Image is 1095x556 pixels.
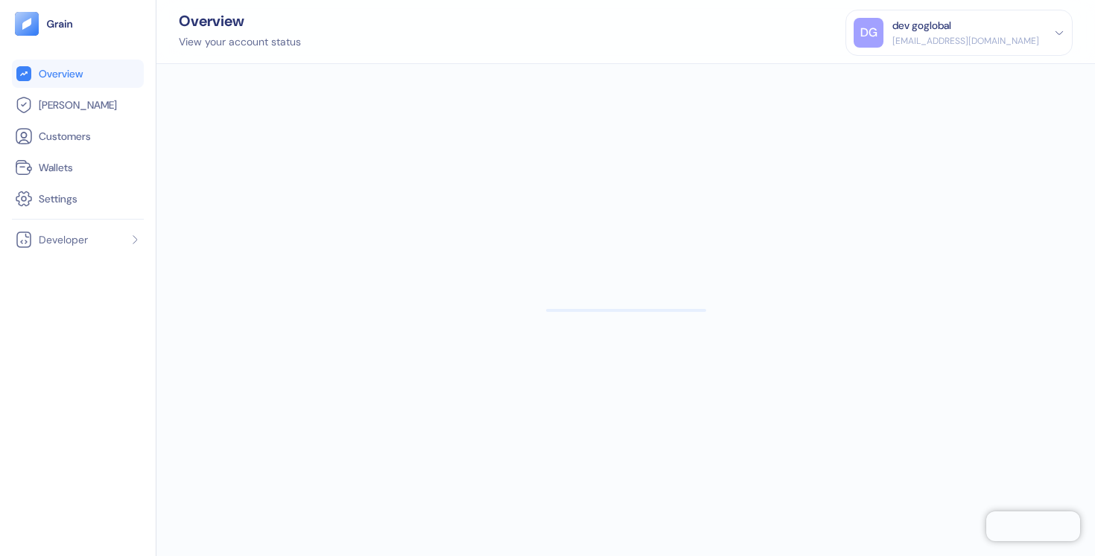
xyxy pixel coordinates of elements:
img: logo [46,19,74,29]
a: Wallets [15,159,141,176]
iframe: Chatra live chat [986,511,1080,541]
span: Developer [39,232,88,247]
div: DG [854,18,883,48]
div: View your account status [179,34,301,50]
img: logo-tablet-V2.svg [15,12,39,36]
a: [PERSON_NAME] [15,96,141,114]
span: Customers [39,129,91,144]
span: Overview [39,66,83,81]
div: dev goglobal [892,18,951,33]
a: Overview [15,65,141,83]
a: Customers [15,127,141,145]
div: Overview [179,13,301,28]
span: Settings [39,191,77,206]
a: Settings [15,190,141,208]
div: [EMAIL_ADDRESS][DOMAIN_NAME] [892,34,1039,48]
span: [PERSON_NAME] [39,98,117,112]
span: Wallets [39,160,73,175]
